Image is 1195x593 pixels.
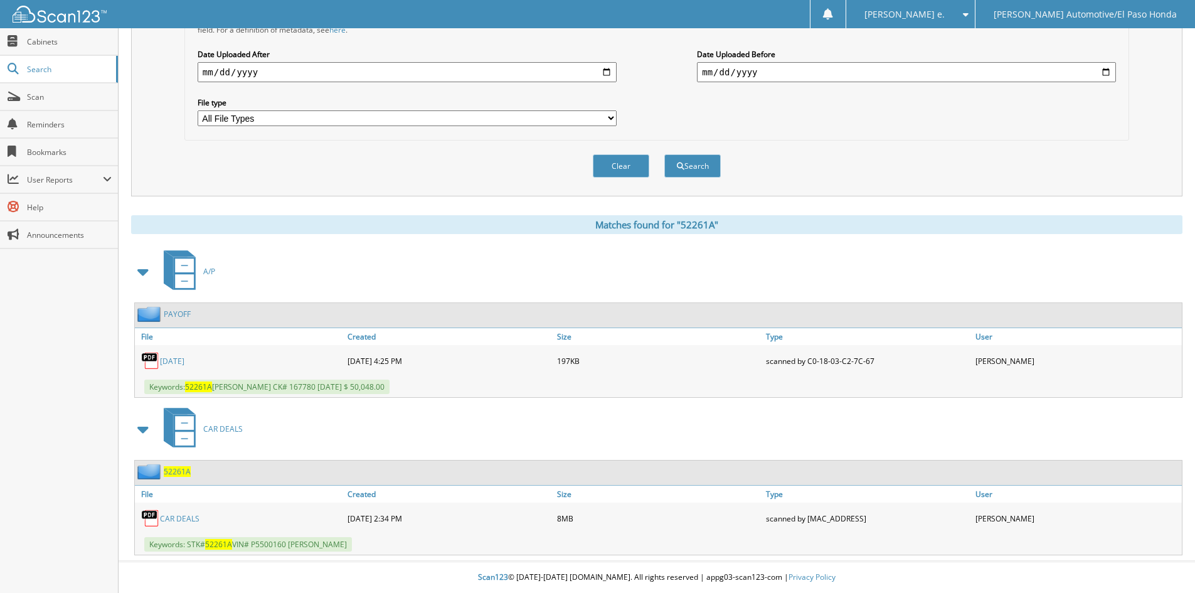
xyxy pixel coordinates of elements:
img: scan123-logo-white.svg [13,6,107,23]
span: Scan [27,92,112,102]
input: start [198,62,617,82]
span: Announcements [27,230,112,240]
a: CAR DEALS [160,513,199,524]
div: © [DATE]-[DATE] [DOMAIN_NAME]. All rights reserved | appg03-scan123-com | [119,562,1195,593]
img: PDF.png [141,351,160,370]
span: 52261A [205,539,232,550]
label: Date Uploaded Before [697,49,1116,60]
img: folder2.png [137,464,164,479]
div: [PERSON_NAME] [972,348,1182,373]
a: Type [763,486,972,503]
div: [DATE] 2:34 PM [344,506,554,531]
span: CAR DEALS [203,424,243,434]
span: A/P [203,266,215,277]
a: A/P [156,247,215,296]
span: [PERSON_NAME] e. [864,11,945,18]
span: User Reports [27,174,103,185]
a: File [135,328,344,345]
a: here [329,24,346,35]
span: Help [27,202,112,213]
div: 8MB [554,506,763,531]
span: Keywords: STK# VIN# P5500160 [PERSON_NAME] [144,537,352,552]
span: Bookmarks [27,147,112,158]
a: 52261A [164,466,191,477]
a: Privacy Policy [789,572,836,582]
span: 52261A [185,382,212,392]
span: [PERSON_NAME] Automotive/El Paso Honda [994,11,1177,18]
span: Scan123 [478,572,508,582]
a: File [135,486,344,503]
div: Matches found for "52261A" [131,215,1182,234]
a: CAR DEALS [156,404,243,454]
label: Date Uploaded After [198,49,617,60]
div: 197KB [554,348,763,373]
div: scanned by C0-18-03-C2-7C-67 [763,348,972,373]
div: [DATE] 4:25 PM [344,348,554,373]
a: [DATE] [160,356,184,366]
label: File type [198,97,617,108]
div: [PERSON_NAME] [972,506,1182,531]
img: folder2.png [137,306,164,322]
img: PDF.png [141,509,160,528]
a: Size [554,328,763,345]
a: Created [344,328,554,345]
input: end [697,62,1116,82]
button: Clear [593,154,649,178]
button: Search [664,154,721,178]
a: User [972,328,1182,345]
span: Cabinets [27,36,112,47]
a: Size [554,486,763,503]
a: User [972,486,1182,503]
span: Search [27,64,110,75]
iframe: Chat Widget [1132,533,1195,593]
span: Reminders [27,119,112,130]
span: Keywords: [PERSON_NAME] CK# 167780 [DATE] $ 50,048.00 [144,380,390,394]
a: Created [344,486,554,503]
div: scanned by [MAC_ADDRESS] [763,506,972,531]
a: PAYOFF [164,309,191,319]
a: Type [763,328,972,345]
